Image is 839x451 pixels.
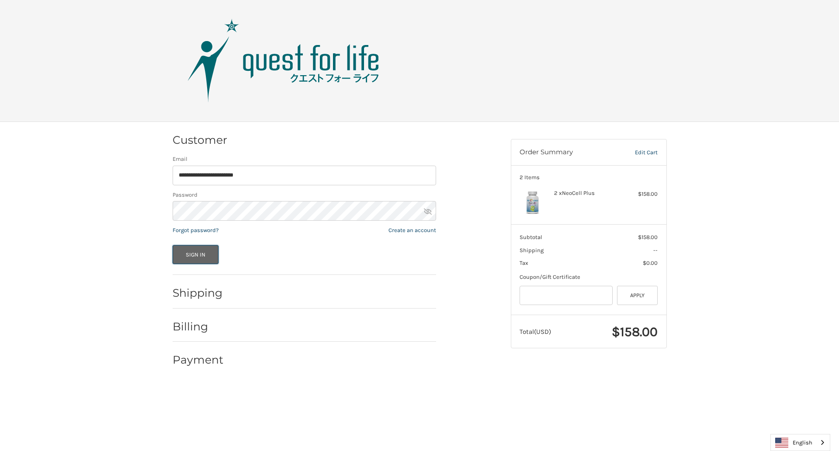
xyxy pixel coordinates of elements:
span: Subtotal [520,234,542,240]
button: Apply [617,286,658,305]
aside: Language selected: English [770,434,830,451]
input: Gift Certificate or Coupon Code [520,286,613,305]
span: $0.00 [643,260,658,266]
a: Edit Cart [617,148,658,157]
img: Quest Group [174,17,393,104]
span: Shipping [520,247,544,253]
h2: Billing [173,320,224,333]
label: Email [173,155,436,163]
button: Sign In [173,245,219,264]
a: Forgot password? [173,227,218,233]
div: $158.00 [623,190,658,198]
h3: 2 Items [520,174,658,181]
span: $158.00 [638,234,658,240]
span: -- [653,247,658,253]
span: $158.00 [612,324,658,340]
div: Coupon/Gift Certificate [520,273,658,281]
a: English [771,434,830,451]
h2: Shipping [173,286,224,300]
a: Create an account [388,227,436,233]
span: Total (USD) [520,328,551,336]
h4: 2 x NeoCell Plus [554,190,621,197]
h2: Customer [173,133,227,147]
label: Password [173,191,436,199]
span: Tax [520,260,528,266]
h3: Order Summary [520,148,617,157]
div: Language [770,434,830,451]
h2: Payment [173,353,224,367]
